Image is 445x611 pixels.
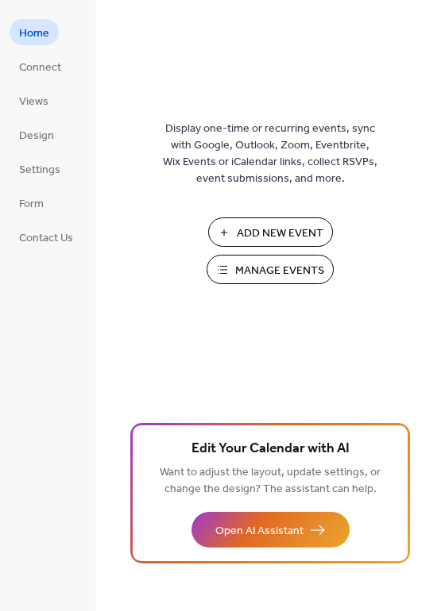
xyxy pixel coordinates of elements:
a: Home [10,19,59,45]
a: Form [10,190,53,216]
span: Manage Events [235,263,324,279]
span: Want to adjust the layout, update settings, or change the design? The assistant can help. [160,462,381,500]
span: Edit Your Calendar with AI [192,438,350,460]
a: Settings [10,156,70,182]
a: Views [10,87,58,113]
span: Display one-time or recurring events, sync with Google, Outlook, Zoom, Eventbrite, Wix Events or ... [163,121,377,187]
span: Design [19,128,54,144]
a: Contact Us [10,224,83,250]
span: Views [19,94,48,110]
span: Connect [19,60,61,76]
a: Design [10,121,64,148]
span: Contact Us [19,230,73,247]
span: Settings [19,162,60,179]
button: Add New Event [208,217,333,247]
span: Add New Event [237,225,323,242]
span: Home [19,25,49,42]
button: Open AI Assistant [192,512,350,548]
span: Open AI Assistant [215,523,304,540]
a: Connect [10,53,71,79]
span: Form [19,196,44,213]
button: Manage Events [207,255,334,284]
